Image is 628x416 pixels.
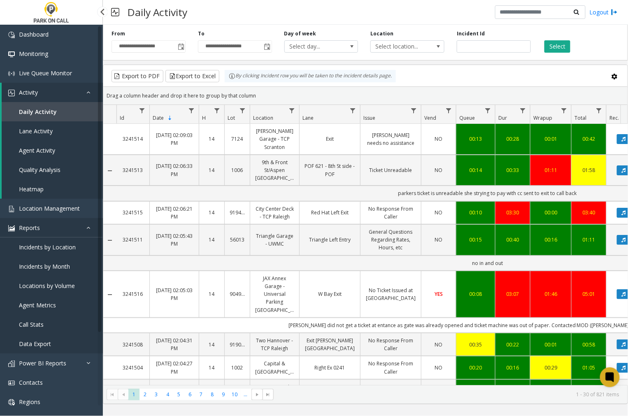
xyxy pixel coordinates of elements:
[577,209,601,216] a: 03:40
[279,391,619,398] kendo-pager-info: 1 - 30 of 821 items
[443,105,454,116] a: Vend Filter Menu
[365,337,416,352] a: No Response From Caller
[123,2,191,22] h3: Daily Activity
[121,209,144,216] a: 3241515
[500,364,525,372] a: 00:16
[19,321,44,328] span: Call Stats
[19,166,60,174] span: Quality Analysis
[461,135,490,143] a: 00:13
[230,364,245,372] a: 1002
[112,30,125,37] label: From
[577,135,601,143] div: 00:42
[254,391,261,398] span: Go to the next page
[305,135,355,143] a: Exit
[253,114,273,121] span: Location
[255,274,294,314] a: JAX Annex Garage - Universal Parking [GEOGRAPHIC_DATA]
[498,114,507,121] span: Dur
[240,389,251,400] span: Page 11
[19,185,44,193] span: Heatmap
[305,364,355,372] a: Right Ex 0241
[263,389,274,400] span: Go to the last page
[577,290,601,298] a: 05:01
[155,131,194,147] a: [DATE] 02:09:03 PM
[167,115,173,121] span: Sortable
[229,73,235,79] img: infoIcon.svg
[112,70,163,82] button: Export to PDF
[19,340,51,348] span: Data Export
[577,166,601,174] a: 01:58
[305,209,355,216] a: Red Hat Left Exit
[302,114,314,121] span: Lane
[8,380,15,386] img: 'icon'
[370,30,393,37] label: Location
[230,166,245,174] a: 1006
[347,105,358,116] a: Lane Filter Menu
[255,205,294,221] a: City Center Deck - TCP Raleigh
[184,389,195,400] span: Page 6
[8,399,15,406] img: 'icon'
[435,341,443,348] span: NO
[176,41,185,52] span: Toggle popup
[155,205,194,221] a: [DATE] 02:06:21 PM
[195,389,207,400] span: Page 7
[111,2,119,22] img: pageIcon
[535,364,566,372] a: 00:29
[19,224,40,232] span: Reports
[204,290,219,298] a: 14
[426,290,451,298] a: YES
[305,290,355,298] a: W Bay Exit
[103,105,628,385] div: Data table
[204,236,219,244] a: 14
[121,290,144,298] a: 3241516
[8,206,15,212] img: 'icon'
[230,135,245,143] a: 7124
[19,50,48,58] span: Monitoring
[263,41,272,52] span: Toggle popup
[305,337,355,352] a: Exit [PERSON_NAME][GEOGRAPHIC_DATA]
[265,391,272,398] span: Go to the last page
[162,389,173,400] span: Page 4
[500,166,525,174] a: 00:33
[237,105,248,116] a: Lot Filter Menu
[500,290,525,298] div: 03:07
[2,160,103,179] a: Quality Analysis
[103,88,628,103] div: Drag a column header and drop it here to group by that column
[120,114,124,121] span: Id
[435,364,443,371] span: NO
[19,69,72,77] span: Live Queue Monitor
[426,135,451,143] a: NO
[2,102,103,121] a: Daily Activity
[19,263,70,270] span: Incidents by Month
[151,389,162,400] span: Page 3
[577,236,601,244] a: 01:11
[558,105,570,116] a: Wrapup Filter Menu
[8,90,15,96] img: 'icon'
[155,162,194,178] a: [DATE] 02:06:33 PM
[365,228,416,252] a: General Questions Regarding Rates, Hours, etc
[593,105,605,116] a: Total Filter Menu
[535,341,566,349] a: 00:01
[426,236,451,244] a: NO
[365,205,416,221] a: No Response From Caller
[500,341,525,349] a: 00:22
[103,167,116,174] a: Collapse Details
[424,114,436,121] span: Vend
[255,360,294,375] a: Capital & [GEOGRAPHIC_DATA]
[8,51,15,58] img: 'icon'
[19,108,57,116] span: Daily Activity
[365,286,416,302] a: No Ticket Issued at [GEOGRAPHIC_DATA]
[371,41,429,52] span: Select location...
[121,166,144,174] a: 3241513
[577,364,601,372] div: 01:05
[8,360,15,367] img: 'icon'
[535,166,566,174] a: 01:11
[19,398,40,406] span: Regions
[225,70,396,82] div: By clicking Incident row you will be taken to the incident details page.
[255,337,294,352] a: Two Hannover - TCP Raleigh
[461,166,490,174] div: 00:14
